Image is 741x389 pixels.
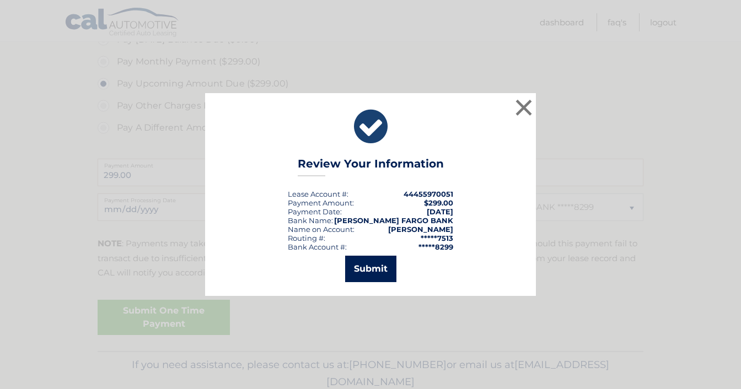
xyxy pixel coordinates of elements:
button: × [513,96,535,118]
strong: [PERSON_NAME] [388,225,453,234]
div: Lease Account #: [288,190,348,198]
div: Bank Name: [288,216,333,225]
button: Submit [345,256,396,282]
strong: [PERSON_NAME] FARGO BANK [334,216,453,225]
div: Payment Amount: [288,198,354,207]
div: : [288,207,342,216]
div: Routing #: [288,234,325,242]
strong: 44455970051 [404,190,453,198]
h3: Review Your Information [298,157,444,176]
span: Payment Date [288,207,340,216]
div: Bank Account #: [288,242,347,251]
span: $299.00 [424,198,453,207]
span: [DATE] [427,207,453,216]
div: Name on Account: [288,225,355,234]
